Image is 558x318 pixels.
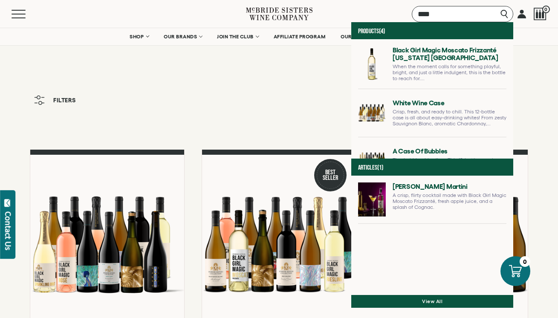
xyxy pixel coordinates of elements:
[377,164,383,172] span: (1)
[4,211,12,250] div: Contact Us
[335,28,381,45] a: OUR STORY
[520,256,530,267] div: 0
[358,164,506,172] h4: Articles
[274,34,326,40] span: AFFILIATE PROGRAM
[53,97,76,103] span: Filters
[124,28,154,45] a: SHOP
[268,28,331,45] a: AFFILIATE PROGRAM
[358,182,506,223] a: Go to Magic Apple Martini page
[358,144,506,185] a: Go to A Case of Bubbles page
[164,34,197,40] span: OUR BRANDS
[158,28,207,45] a: OUR BRANDS
[211,28,264,45] a: JOIN THE CLUB
[341,34,370,40] span: OUR STORY
[542,6,550,13] span: 0
[422,298,442,304] a: View all
[217,34,254,40] span: JOIN THE CLUB
[379,27,385,35] span: (4)
[358,27,506,36] h4: Products
[130,34,144,40] span: SHOP
[358,96,506,137] a: Go to White Wine Case page
[30,91,80,109] button: Filters
[12,10,42,18] button: Mobile Menu Trigger
[358,46,506,89] a: Go to Black Girl Magic Moscato Frizzanté California NV page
